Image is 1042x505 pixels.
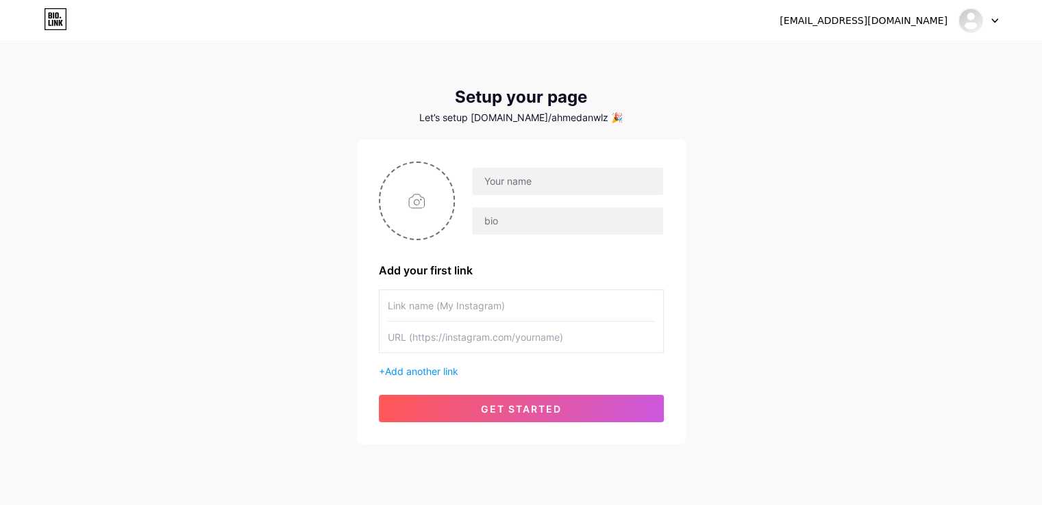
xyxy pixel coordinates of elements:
div: Setup your page [357,88,686,107]
span: Add another link [385,365,458,377]
span: get started [481,403,562,415]
div: [EMAIL_ADDRESS][DOMAIN_NAME] [780,14,947,28]
div: + [379,364,664,378]
img: ahmed anwar [958,8,984,34]
div: Let’s setup [DOMAIN_NAME]/ahmedanwlz 🎉 [357,112,686,123]
input: Your name [472,168,662,195]
input: URL (https://instagram.com/yourname) [388,322,655,352]
button: get started [379,395,664,422]
div: Add your first link [379,262,664,279]
input: bio [472,207,662,235]
input: Link name (My Instagram) [388,290,655,321]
